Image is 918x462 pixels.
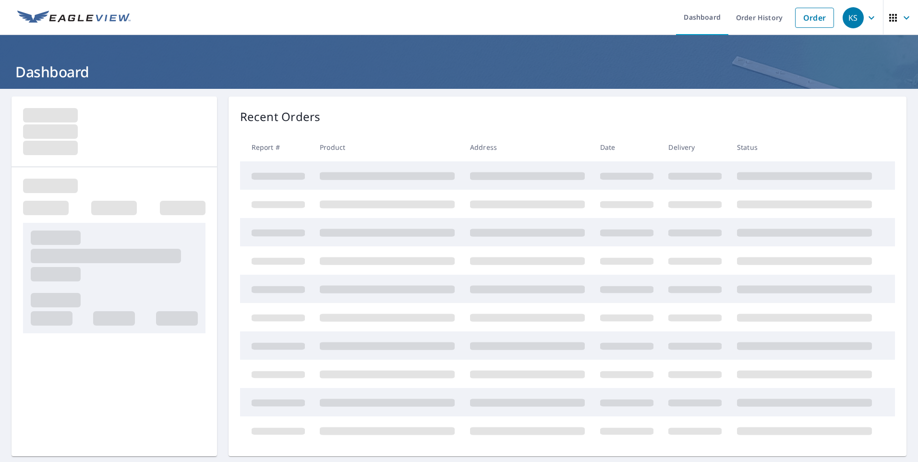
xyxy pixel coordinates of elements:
h1: Dashboard [12,62,906,82]
th: Address [462,133,592,161]
th: Product [312,133,462,161]
p: Recent Orders [240,108,321,125]
img: EV Logo [17,11,131,25]
div: KS [843,7,864,28]
a: Order [795,8,834,28]
th: Date [592,133,661,161]
th: Report # [240,133,313,161]
th: Status [729,133,880,161]
th: Delivery [661,133,729,161]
